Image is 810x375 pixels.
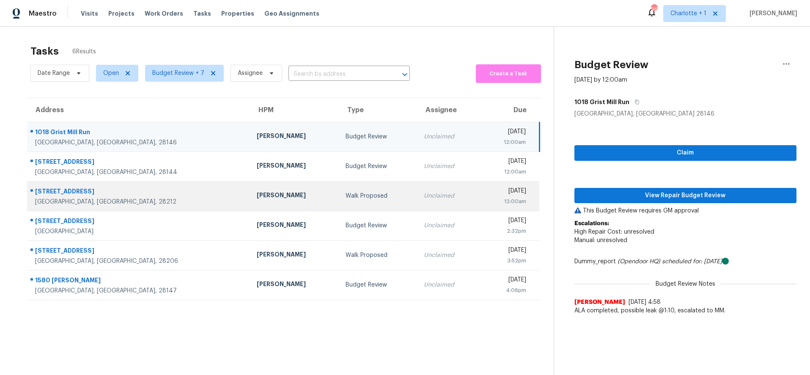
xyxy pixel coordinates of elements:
div: Unclaimed [424,281,472,289]
div: 96 [651,5,657,14]
div: [GEOGRAPHIC_DATA], [GEOGRAPHIC_DATA], 28206 [35,257,243,265]
span: Geo Assignments [264,9,319,18]
div: Walk Proposed [346,192,410,200]
div: 1018 Grist Mill Run [35,128,243,138]
span: [PERSON_NAME] [746,9,797,18]
div: [GEOGRAPHIC_DATA], [GEOGRAPHIC_DATA], 28146 [35,138,243,147]
button: View Repair Budget Review [574,188,797,204]
div: Unclaimed [424,132,472,141]
input: Search by address [288,68,386,81]
div: Budget Review [346,221,410,230]
button: Open [399,69,411,80]
div: [STREET_ADDRESS] [35,157,243,168]
span: View Repair Budget Review [581,190,790,201]
div: [GEOGRAPHIC_DATA] [35,227,243,236]
div: [PERSON_NAME] [257,280,332,290]
div: 2:32pm [486,227,526,235]
span: 6 Results [72,47,96,56]
div: Budget Review [346,281,410,289]
span: Tasks [193,11,211,17]
div: Unclaimed [424,221,472,230]
span: Budget Review Notes [651,280,720,288]
div: [DATE] [486,127,526,138]
div: [STREET_ADDRESS] [35,187,243,198]
div: Budget Review [346,132,410,141]
span: Properties [221,9,254,18]
h2: Tasks [30,47,59,55]
span: Assignee [238,69,263,77]
div: [DATE] by 12:00am [574,76,627,84]
span: Date Range [38,69,70,77]
div: [DATE] [486,157,526,168]
div: [DATE] [486,246,526,256]
div: Unclaimed [424,162,472,171]
th: Address [27,98,250,122]
button: Claim [574,145,797,161]
span: Projects [108,9,135,18]
div: Dummy_report [574,257,797,266]
div: [PERSON_NAME] [257,132,332,142]
span: [DATE] 4:58 [629,299,661,305]
th: Type [339,98,417,122]
div: 3:52pm [486,256,526,265]
th: Assignee [417,98,479,122]
div: [STREET_ADDRESS] [35,217,243,227]
div: [DATE] [486,276,526,286]
i: scheduled for: [DATE] [662,259,722,265]
p: This Budget Review requires GM approval [574,207,797,215]
span: Charlotte + 1 [670,9,706,18]
span: Claim [581,148,790,158]
span: Create a Task [480,69,536,79]
div: 12:00am [486,138,526,146]
div: [DATE] [486,187,526,197]
span: Manual: unresolved [574,237,627,243]
i: (Opendoor HQ) [618,259,660,265]
div: 12:00am [486,168,526,176]
div: 12:00am [486,197,526,206]
div: 1580 [PERSON_NAME] [35,276,243,287]
div: [GEOGRAPHIC_DATA], [GEOGRAPHIC_DATA], 28144 [35,168,243,176]
div: Unclaimed [424,192,472,200]
th: HPM [250,98,338,122]
div: [GEOGRAPHIC_DATA], [GEOGRAPHIC_DATA], 28212 [35,198,243,206]
span: Visits [81,9,98,18]
span: [PERSON_NAME] [574,298,625,306]
div: 4:06pm [486,286,526,295]
span: Budget Review + 7 [152,69,204,77]
h5: 1018 Grist Mill Run [574,98,629,106]
div: Walk Proposed [346,251,410,259]
th: Due [479,98,539,122]
span: ALA completed, possible leak @1:10, escalated to MM. [574,306,797,315]
div: Unclaimed [424,251,472,259]
button: Create a Task [476,64,541,83]
span: Work Orders [145,9,183,18]
span: Open [103,69,119,77]
span: Maestro [29,9,57,18]
div: [PERSON_NAME] [257,191,332,201]
b: Escalations: [574,221,609,226]
div: Budget Review [346,162,410,171]
div: [PERSON_NAME] [257,161,332,172]
div: [STREET_ADDRESS] [35,246,243,257]
span: High Repair Cost: unresolved [574,229,654,235]
h2: Budget Review [574,61,648,69]
div: [DATE] [486,216,526,227]
button: Copy Address [629,94,641,110]
div: [PERSON_NAME] [257,250,332,261]
div: [GEOGRAPHIC_DATA], [GEOGRAPHIC_DATA] 28146 [574,110,797,118]
div: [PERSON_NAME] [257,221,332,231]
div: [GEOGRAPHIC_DATA], [GEOGRAPHIC_DATA], 28147 [35,287,243,295]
